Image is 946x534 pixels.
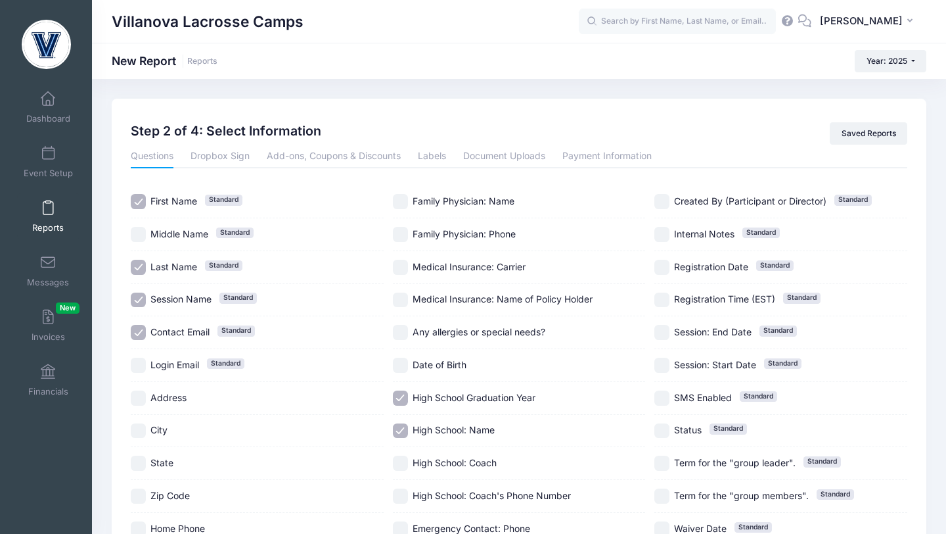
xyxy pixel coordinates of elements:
[820,14,903,28] span: [PERSON_NAME]
[674,457,796,468] span: Term for the "group leader".
[131,456,146,471] input: State
[17,357,79,403] a: Financials
[267,145,401,168] a: Add-ons, Coupons & Discounts
[654,358,669,373] input: Session: Start DateStandard
[734,522,772,533] span: Standard
[131,424,146,439] input: City
[413,490,571,501] span: High School: Coach's Phone Number
[150,261,197,272] span: Last Name
[654,260,669,275] input: Registration DateStandard
[413,523,530,534] span: Emergency Contact: Phone
[740,391,777,402] span: Standard
[742,228,780,238] span: Standard
[150,523,205,534] span: Home Phone
[393,260,408,275] input: Medical Insurance: Carrier
[217,326,255,336] span: Standard
[187,57,217,66] a: Reports
[131,145,173,168] a: Questions
[150,359,199,370] span: Login Email
[393,391,408,406] input: High School Graduation Year
[418,145,446,168] a: Labels
[579,9,776,35] input: Search by First Name, Last Name, or Email...
[219,293,257,303] span: Standard
[112,54,217,68] h1: New Report
[413,293,593,304] span: Medical Insurance: Name of Policy Holder
[654,424,669,439] input: StatusStandard
[150,490,190,501] span: Zip Code
[674,359,756,370] span: Session: Start Date
[413,457,497,468] span: High School: Coach
[834,195,872,205] span: Standard
[674,424,702,435] span: Status
[131,227,146,242] input: Middle NameStandard
[764,358,801,369] span: Standard
[413,326,545,337] span: Any allergies or special needs?
[654,227,669,242] input: Internal NotesStandard
[867,56,907,66] span: Year: 2025
[654,489,669,504] input: Term for the "group members".Standard
[131,489,146,504] input: Zip Code
[674,261,748,272] span: Registration Date
[759,326,797,336] span: Standard
[207,358,244,369] span: Standard
[393,489,408,504] input: High School: Coach's Phone Number
[413,359,466,370] span: Date of Birth
[56,303,79,314] span: New
[654,391,669,406] input: SMS EnabledStandard
[131,325,146,340] input: Contact EmailStandard
[26,113,70,124] span: Dashboard
[562,145,652,168] a: Payment Information
[131,391,146,406] input: Address
[393,293,408,308] input: Medical Insurance: Name of Policy Holder
[393,325,408,340] input: Any allergies or special needs?
[205,195,242,205] span: Standard
[22,20,71,69] img: Villanova Lacrosse Camps
[674,523,727,534] span: Waiver Date
[830,122,907,145] a: Saved Reports
[150,228,208,239] span: Middle Name
[150,424,168,435] span: City
[393,227,408,242] input: Family Physician: Phone
[131,293,146,308] input: Session NameStandard
[150,195,197,206] span: First Name
[803,456,841,467] span: Standard
[393,358,408,373] input: Date of Birth
[413,195,514,206] span: Family Physician: Name
[654,325,669,340] input: Session: End DateStandard
[463,145,545,168] a: Document Uploads
[112,7,304,37] h1: Villanova Lacrosse Camps
[654,293,669,308] input: Registration Time (EST)Standard
[855,50,926,72] button: Year: 2025
[28,386,68,397] span: Financials
[17,248,79,294] a: Messages
[150,392,187,403] span: Address
[131,194,146,209] input: First NameStandard
[709,424,747,434] span: Standard
[32,331,65,343] span: Invoices
[393,424,408,439] input: High School: Name
[413,424,495,435] span: High School: Name
[131,358,146,373] input: Login EmailStandard
[17,193,79,239] a: Reports
[674,195,826,206] span: Created By (Participant or Director)
[674,228,734,239] span: Internal Notes
[17,84,79,130] a: Dashboard
[756,260,794,271] span: Standard
[654,456,669,471] input: Term for the "group leader".Standard
[27,277,69,288] span: Messages
[216,228,254,238] span: Standard
[674,326,752,337] span: Session: End Date
[32,222,64,233] span: Reports
[205,260,242,271] span: Standard
[150,293,212,304] span: Session Name
[654,194,669,209] input: Created By (Participant or Director)Standard
[131,122,321,141] h2: Step 2 of 4: Select Information
[413,228,516,239] span: Family Physician: Phone
[131,260,146,275] input: Last NameStandard
[24,168,73,179] span: Event Setup
[17,139,79,185] a: Event Setup
[674,392,732,403] span: SMS Enabled
[150,326,210,337] span: Contact Email
[413,392,535,403] span: High School Graduation Year
[17,303,79,349] a: InvoicesNew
